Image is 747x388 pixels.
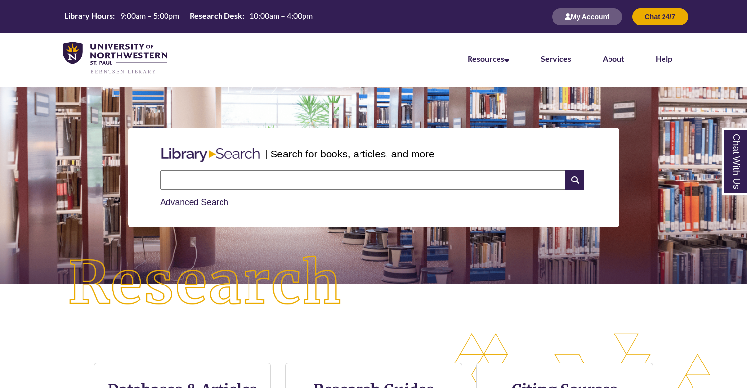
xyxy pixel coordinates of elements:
[156,144,265,166] img: Libary Search
[60,10,317,23] table: Hours Today
[468,54,509,63] a: Resources
[552,12,622,21] a: My Account
[265,146,434,161] p: | Search for books, articles, and more
[249,11,313,20] span: 10:00am – 4:00pm
[120,11,179,20] span: 9:00am – 5:00pm
[63,42,167,75] img: UNWSP Library Logo
[565,170,584,190] i: Search
[603,54,624,63] a: About
[632,12,688,21] a: Chat 24/7
[541,54,571,63] a: Services
[160,197,228,207] a: Advanced Search
[60,10,116,21] th: Library Hours:
[60,10,317,24] a: Hours Today
[632,8,688,25] button: Chat 24/7
[656,54,672,63] a: Help
[186,10,246,21] th: Research Desk:
[552,8,622,25] button: My Account
[37,225,373,342] img: Research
